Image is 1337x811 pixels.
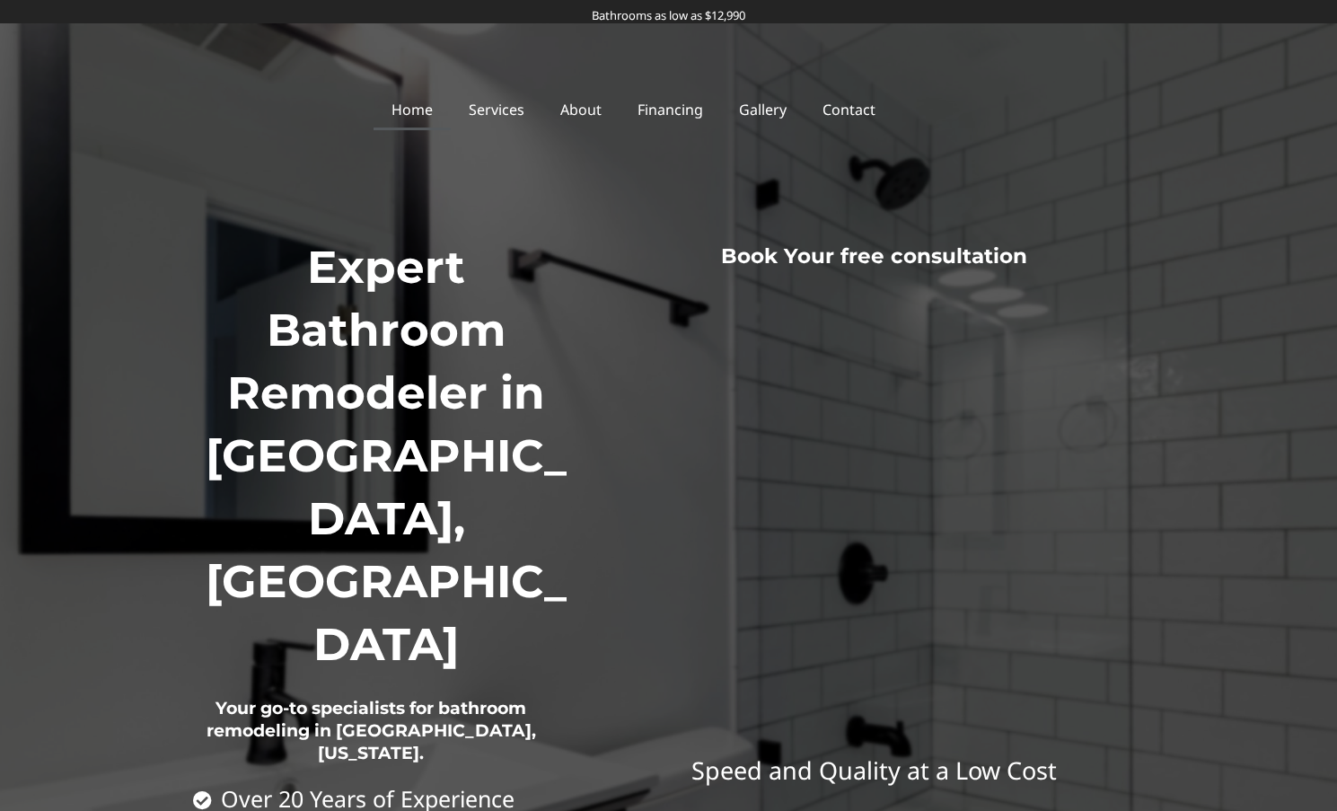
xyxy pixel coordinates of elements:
[620,89,721,130] a: Financing
[193,676,550,788] h2: Your go-to specialists for bathroom remodeling in [GEOGRAPHIC_DATA], [US_STATE].
[193,236,581,676] h1: Expert Bathroom Remodeler in [GEOGRAPHIC_DATA], [GEOGRAPHIC_DATA]
[721,89,805,130] a: Gallery
[451,89,542,130] a: Services
[805,89,893,130] a: Contact
[603,243,1144,270] h3: Book Your free consultation
[542,89,620,130] a: About
[374,89,451,130] a: Home
[216,787,515,811] span: Over 20 Years of Experience
[691,754,1057,787] span: Speed and Quality at a Low Cost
